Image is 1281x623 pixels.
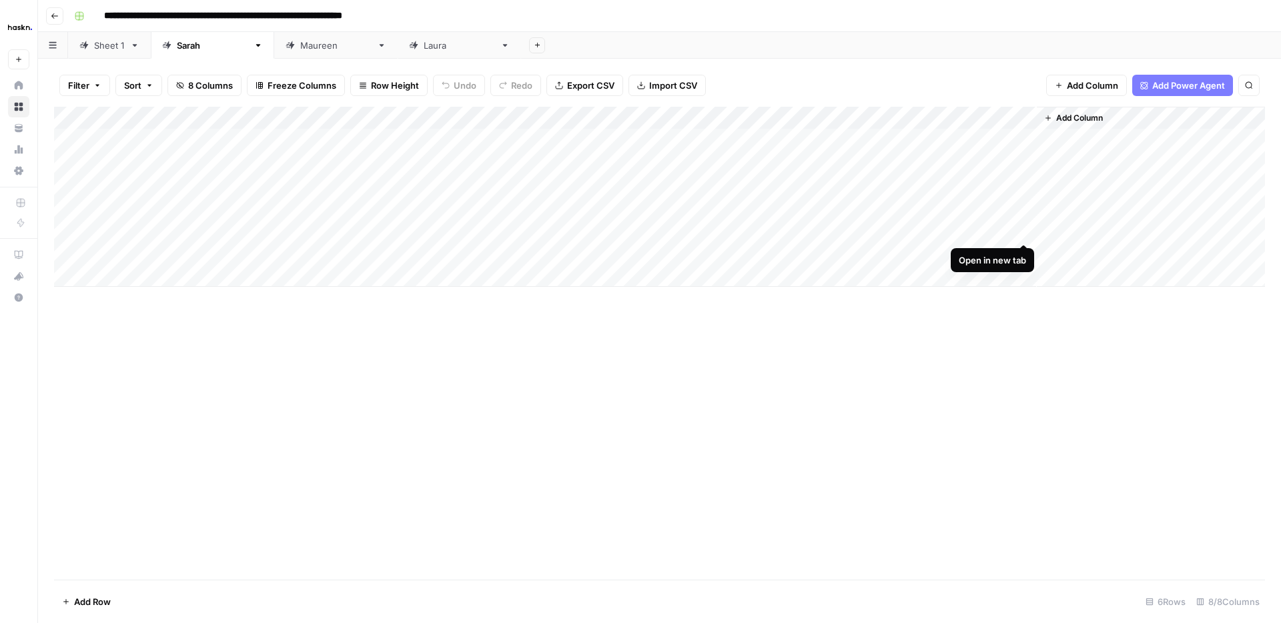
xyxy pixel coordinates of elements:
button: Add Column [1039,109,1108,127]
a: Settings [8,160,29,181]
button: Workspace: Haskn [8,11,29,44]
span: Redo [511,79,532,92]
img: Haskn Logo [8,15,32,39]
div: [PERSON_NAME] [177,39,248,52]
a: AirOps Academy [8,244,29,265]
div: Open in new tab [959,253,1026,267]
span: Add Column [1056,112,1103,124]
button: Add Column [1046,75,1127,96]
span: Add Row [74,595,111,608]
div: [PERSON_NAME] [300,39,372,52]
span: Row Height [371,79,419,92]
a: Browse [8,96,29,117]
div: Sheet 1 [94,39,125,52]
span: Filter [68,79,89,92]
span: Add Power Agent [1152,79,1225,92]
a: Your Data [8,117,29,139]
a: Home [8,75,29,96]
span: Undo [454,79,476,92]
span: Import CSV [649,79,697,92]
button: Sort [115,75,162,96]
span: Add Column [1067,79,1118,92]
button: Export CSV [546,75,623,96]
div: 6 Rows [1140,591,1191,612]
button: What's new? [8,265,29,287]
span: Freeze Columns [268,79,336,92]
button: Redo [490,75,541,96]
button: Row Height [350,75,428,96]
span: Sort [124,79,141,92]
button: Undo [433,75,485,96]
div: 8/8 Columns [1191,591,1265,612]
span: Export CSV [567,79,614,92]
button: Filter [59,75,110,96]
a: [PERSON_NAME] [151,32,274,59]
a: Usage [8,139,29,160]
a: [PERSON_NAME] [398,32,521,59]
button: 8 Columns [167,75,242,96]
div: [PERSON_NAME] [424,39,495,52]
button: Freeze Columns [247,75,345,96]
button: Add Row [54,591,119,612]
span: 8 Columns [188,79,233,92]
div: What's new? [9,266,29,286]
a: [PERSON_NAME] [274,32,398,59]
button: Add Power Agent [1132,75,1233,96]
button: Import CSV [628,75,706,96]
a: Sheet 1 [68,32,151,59]
button: Help + Support [8,287,29,308]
